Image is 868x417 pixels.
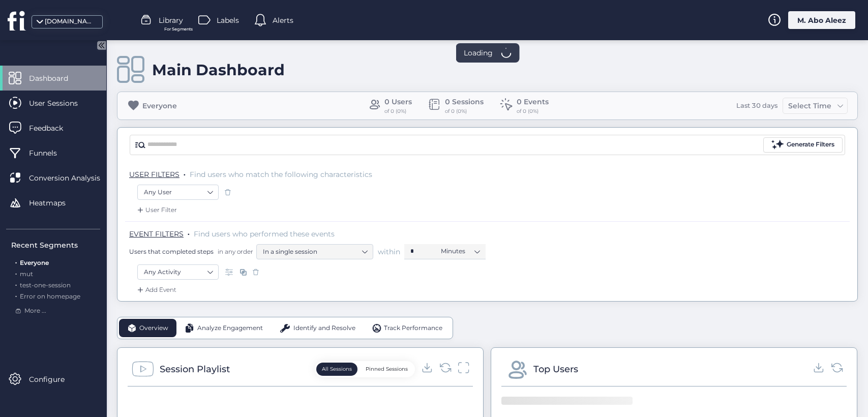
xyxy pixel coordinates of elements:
[11,240,100,251] div: Recent Segments
[293,323,355,333] span: Identify and Resolve
[29,147,72,159] span: Funnels
[788,11,855,29] div: M. Abo Aleez
[135,205,177,215] div: User Filter
[164,26,193,33] span: For Segments
[316,363,357,376] button: All Sessions
[384,323,442,333] span: Track Performance
[787,140,834,150] div: Generate Filters
[188,227,190,237] span: .
[29,123,78,134] span: Feedback
[533,362,578,376] div: Top Users
[190,170,372,179] span: Find users who match the following characteristics
[159,15,183,26] span: Library
[160,362,230,376] div: Session Playlist
[129,170,179,179] span: USER FILTERS
[144,264,212,280] nz-select-item: Any Activity
[216,247,253,256] span: in any order
[20,259,49,266] span: Everyone
[129,247,214,256] span: Users that completed steps
[29,73,83,84] span: Dashboard
[194,229,335,239] span: Find users who performed these events
[20,270,33,278] span: mut
[15,279,17,289] span: .
[217,15,239,26] span: Labels
[15,257,17,266] span: .
[378,247,400,257] span: within
[20,281,71,289] span: test-one-session
[24,306,46,316] span: More ...
[135,285,176,295] div: Add Event
[129,229,184,239] span: EVENT FILTERS
[184,168,186,178] span: .
[144,185,212,200] nz-select-item: Any User
[29,374,80,385] span: Configure
[139,323,168,333] span: Overview
[197,323,263,333] span: Analyze Engagement
[45,17,96,26] div: [DOMAIN_NAME]
[152,61,285,79] div: Main Dashboard
[20,292,80,300] span: Error on homepage
[29,98,93,109] span: User Sessions
[464,47,493,58] span: Loading
[15,290,17,300] span: .
[273,15,293,26] span: Alerts
[441,244,480,259] nz-select-item: Minutes
[29,197,81,208] span: Heatmaps
[763,137,843,153] button: Generate Filters
[360,363,413,376] button: Pinned Sessions
[29,172,115,184] span: Conversion Analysis
[15,268,17,278] span: .
[263,244,367,259] nz-select-item: In a single session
